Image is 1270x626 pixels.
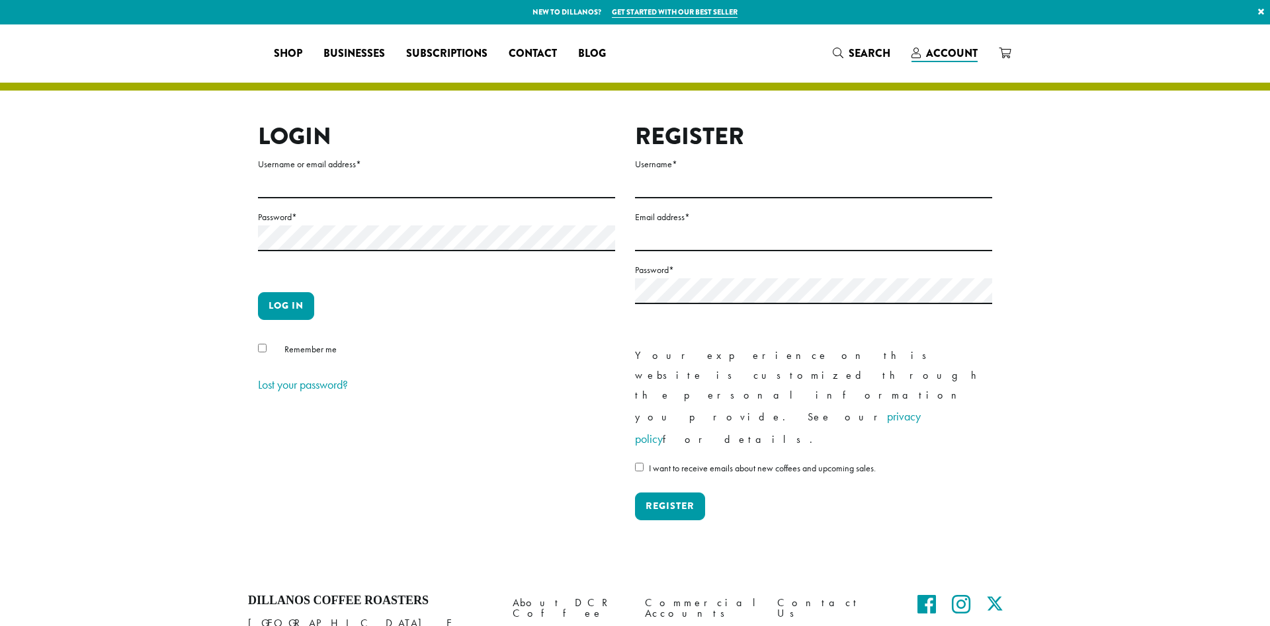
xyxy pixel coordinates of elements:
span: Account [926,46,978,61]
span: Search [849,46,890,61]
label: Password [635,262,992,278]
label: Email address [635,209,992,225]
a: Get started with our best seller [612,7,738,18]
label: Password [258,209,615,225]
span: Contact [509,46,557,62]
a: Contact Us [777,594,890,622]
button: Register [635,492,705,520]
span: Businesses [323,46,385,62]
a: Commercial Accounts [645,594,757,622]
span: I want to receive emails about new coffees and upcoming sales. [649,462,876,474]
span: Subscriptions [406,46,487,62]
a: Lost your password? [258,377,348,392]
label: Username or email address [258,156,615,173]
label: Username [635,156,992,173]
a: About DCR Coffee [513,594,625,622]
a: privacy policy [635,409,921,446]
a: Shop [263,43,313,64]
span: Remember me [284,343,337,355]
input: I want to receive emails about new coffees and upcoming sales. [635,463,644,471]
span: Blog [578,46,606,62]
h4: Dillanos Coffee Roasters [248,594,493,608]
p: Your experience on this website is customized through the personal information you provide. See o... [635,346,992,450]
span: Shop [274,46,302,62]
h2: Register [635,122,992,151]
h2: Login [258,122,615,151]
button: Log in [258,292,314,320]
a: Search [822,42,901,64]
